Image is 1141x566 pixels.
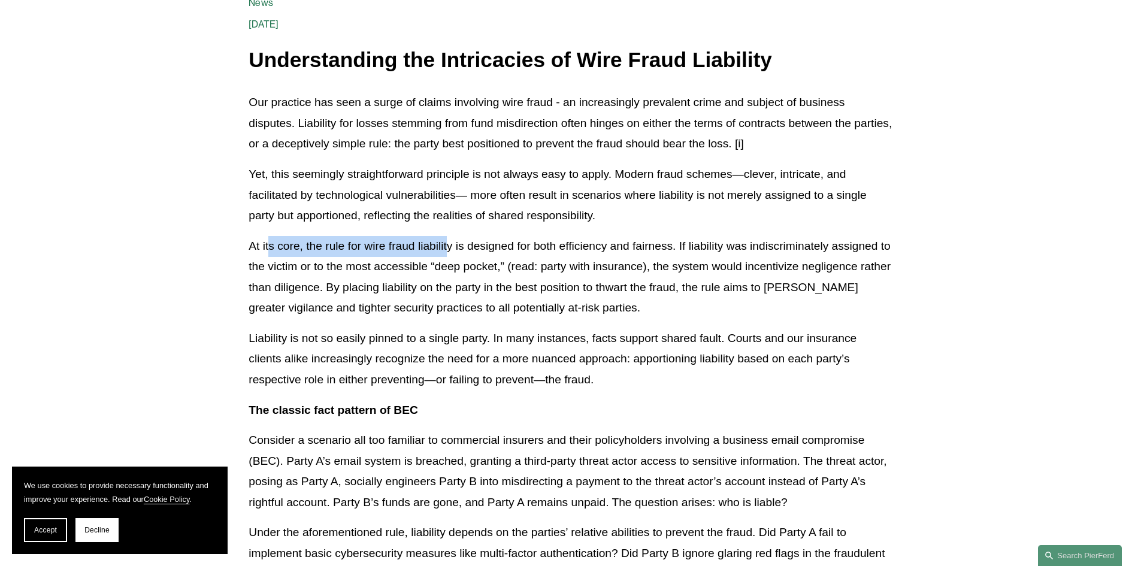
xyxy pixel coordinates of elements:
[249,92,892,155] p: Our practice has seen a surge of claims involving wire fraud - an increasingly prevalent crime an...
[34,526,57,534] span: Accept
[1038,545,1122,566] a: Search this site
[249,19,279,30] span: [DATE]
[249,164,892,226] p: Yet, this seemingly straightforward principle is not always easy to apply. Modern fraud schemes—c...
[249,328,892,391] p: Liability is not so easily pinned to a single party. In many instances, facts support shared faul...
[249,236,892,319] p: At its core, the rule for wire fraud liability is designed for both efficiency and fairness. If l...
[249,430,892,513] p: Consider a scenario all too familiar to commercial insurers and their policyholders involving a b...
[144,495,190,504] a: Cookie Policy
[249,404,418,416] strong: The classic fact pattern of BEC
[249,49,892,72] h1: Understanding the Intricacies of Wire Fraud Liability
[84,526,110,534] span: Decline
[24,518,67,542] button: Accept
[75,518,119,542] button: Decline
[12,467,228,554] section: Cookie banner
[24,479,216,506] p: We use cookies to provide necessary functionality and improve your experience. Read our .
